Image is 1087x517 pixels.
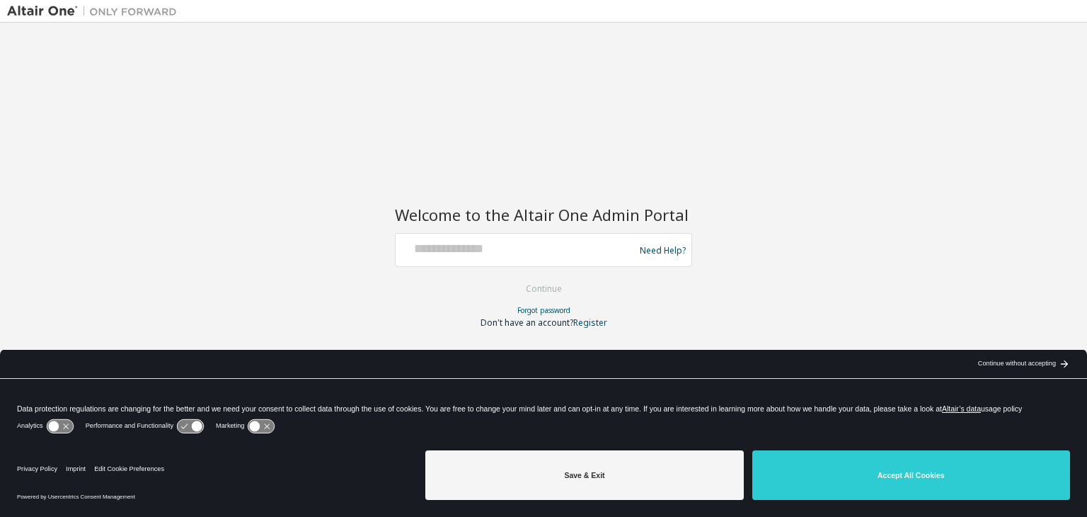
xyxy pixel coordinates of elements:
span: Don't have an account? [481,317,573,329]
a: Need Help? [640,250,686,251]
img: Altair One [7,4,184,18]
a: Forgot password [517,305,570,315]
h2: Welcome to the Altair One Admin Portal [395,205,692,225]
a: Register [573,317,607,329]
